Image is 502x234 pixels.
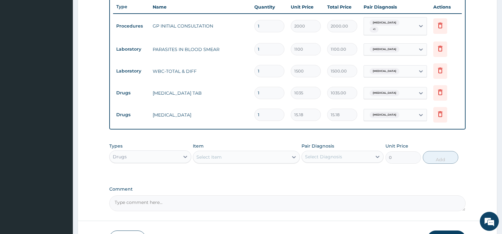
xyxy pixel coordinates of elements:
[149,1,251,13] th: Name
[370,112,399,118] span: [MEDICAL_DATA]
[370,90,399,96] span: [MEDICAL_DATA]
[149,43,251,56] td: PARASITES IN BLOOD SMEAR
[104,3,119,18] div: Minimize live chat window
[149,65,251,78] td: WBC-TOTAL & DIFF
[33,35,106,44] div: Chat with us now
[109,187,466,192] label: Comment
[149,109,251,121] td: [MEDICAL_DATA]
[149,20,251,32] td: GP INITIAL CONSULTATION
[430,1,462,13] th: Actions
[370,46,399,53] span: [MEDICAL_DATA]
[288,1,324,13] th: Unit Price
[385,143,408,149] label: Unit Price
[12,32,26,47] img: d_794563401_company_1708531726252_794563401
[149,87,251,99] td: [MEDICAL_DATA] TAB
[193,143,204,149] label: Item
[3,162,121,184] textarea: Type your message and hit 'Enter'
[251,1,288,13] th: Quantity
[302,143,334,149] label: Pair Diagnosis
[113,65,149,77] td: Laboratory
[324,1,360,13] th: Total Price
[370,68,399,74] span: [MEDICAL_DATA]
[113,43,149,55] td: Laboratory
[37,74,87,138] span: We're online!
[113,20,149,32] td: Procedures
[305,154,342,160] div: Select Diagnosis
[196,154,222,160] div: Select Item
[113,87,149,99] td: Drugs
[423,151,458,164] button: Add
[360,1,430,13] th: Pair Diagnosis
[113,109,149,121] td: Drugs
[370,20,399,26] span: [MEDICAL_DATA]
[109,143,123,149] label: Types
[113,154,127,160] div: Drugs
[113,1,149,13] th: Type
[370,26,378,33] span: + 1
